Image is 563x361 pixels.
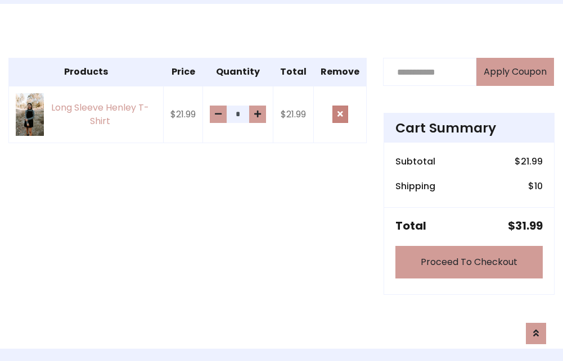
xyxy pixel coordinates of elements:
h6: Shipping [395,181,435,191]
th: Quantity [203,58,273,86]
button: Apply Coupon [476,58,554,86]
h6: $ [515,156,543,167]
th: Remove [314,58,367,86]
span: 31.99 [515,218,543,234]
h5: Total [395,219,426,232]
h6: $ [528,181,543,191]
h4: Cart Summary [395,120,543,136]
th: Price [164,58,203,86]
a: Proceed To Checkout [395,246,543,278]
th: Products [9,58,164,86]
h6: Subtotal [395,156,435,167]
span: 10 [534,180,543,193]
span: 21.99 [521,155,543,168]
th: Total [273,58,314,86]
td: $21.99 [273,86,314,143]
td: $21.99 [164,86,203,143]
a: Long Sleeve Henley T-Shirt [16,93,156,135]
h5: $ [508,219,543,232]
